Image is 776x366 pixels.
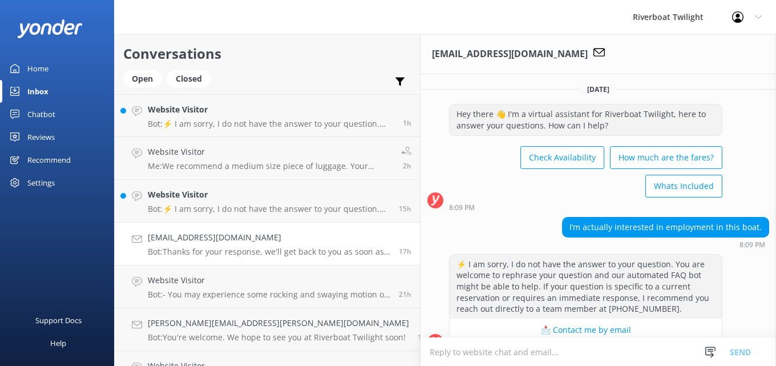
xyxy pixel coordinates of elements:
[115,94,420,137] a: Website VisitorBot:⚡ I am sorry, I do not have the answer to your question. You are welcome to re...
[167,70,211,87] div: Closed
[115,308,420,351] a: [PERSON_NAME][EMAIL_ADDRESS][PERSON_NAME][DOMAIN_NAME]Bot:You're welcome. We hope to see you at R...
[27,57,48,80] div: Home
[148,161,393,171] p: Me: We recommend a medium size piece of luggage. Your overnight bags are taken by truck and place...
[563,218,769,237] div: I’m actually interested in employment in this boat.
[450,255,722,319] div: ⚡ I am sorry, I do not have the answer to your question. You are welcome to rephrase your questio...
[610,146,722,169] button: How much are the fares?
[148,332,409,343] p: Bot: You're welcome. We hope to see you at Riverboat Twilight soon!
[148,103,394,116] h4: Website Visitor
[27,171,55,194] div: Settings
[399,204,411,214] span: Aug 27 2025 09:36pm (UTC -06:00) America/Mexico_City
[148,188,390,201] h4: Website Visitor
[50,332,66,355] div: Help
[449,203,722,211] div: Aug 27 2025 07:09pm (UTC -06:00) America/Mexico_City
[418,332,426,342] span: Aug 26 2025 02:59pm (UTC -06:00) America/Mexico_City
[148,247,390,257] p: Bot: Thanks for your response, we'll get back to you as soon as we can during opening hours.
[27,126,55,148] div: Reviews
[562,240,769,248] div: Aug 27 2025 07:09pm (UTC -06:00) America/Mexico_City
[123,43,411,65] h2: Conversations
[27,148,71,171] div: Recommend
[167,72,216,85] a: Closed
[399,289,411,299] span: Aug 27 2025 03:39pm (UTC -06:00) America/Mexico_City
[115,180,420,223] a: Website VisitorBot:⚡ I am sorry, I do not have the answer to your question. You are welcome to re...
[17,19,83,38] img: yonder-white-logo.png
[148,289,390,300] p: Bot: - You may experience some rocking and swaying motion on board, however most people do not ge...
[403,118,411,128] span: Aug 28 2025 11:02am (UTC -06:00) America/Mexico_City
[27,80,48,103] div: Inbox
[450,319,722,341] button: 📩 Contact me by email
[645,175,722,198] button: Whats Included
[148,204,390,214] p: Bot: ⚡ I am sorry, I do not have the answer to your question. You are welcome to rephrase your qu...
[123,72,167,85] a: Open
[148,317,409,329] h4: [PERSON_NAME][EMAIL_ADDRESS][PERSON_NAME][DOMAIN_NAME]
[27,103,55,126] div: Chatbot
[520,146,604,169] button: Check Availability
[148,274,390,287] h4: Website Visitor
[399,247,411,256] span: Aug 27 2025 07:11pm (UTC -06:00) America/Mexico_City
[403,161,411,171] span: Aug 28 2025 10:13am (UTC -06:00) America/Mexico_City
[115,223,420,266] a: [EMAIL_ADDRESS][DOMAIN_NAME]Bot:Thanks for your response, we'll get back to you as soon as we can...
[115,266,420,308] a: Website VisitorBot:- You may experience some rocking and swaying motion on board, however most pe...
[449,204,475,211] strong: 8:09 PM
[148,231,390,244] h4: [EMAIL_ADDRESS][DOMAIN_NAME]
[450,104,722,135] div: Hey there 👋 I'm a virtual assistant for Riverboat Twilight, here to answer your questions. How ca...
[580,85,616,94] span: [DATE]
[115,137,420,180] a: Website VisitorMe:We recommend a medium size piece of luggage. Your overnight bags are taken by t...
[432,47,588,62] h3: [EMAIL_ADDRESS][DOMAIN_NAME]
[739,242,765,248] strong: 8:09 PM
[123,70,161,87] div: Open
[35,309,82,332] div: Support Docs
[148,146,393,158] h4: Website Visitor
[148,119,394,129] p: Bot: ⚡ I am sorry, I do not have the answer to your question. You are welcome to rephrase your qu...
